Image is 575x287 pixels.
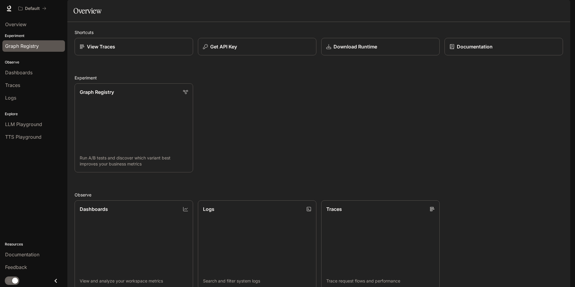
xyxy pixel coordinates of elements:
h2: Observe [75,192,563,198]
a: Documentation [444,38,563,55]
p: View and analyze your workspace metrics [80,278,188,284]
h2: Experiment [75,75,563,81]
p: View Traces [87,43,115,50]
a: Graph RegistryRun A/B tests and discover which variant best improves your business metrics [75,83,193,172]
p: Get API Key [210,43,237,50]
h1: Overview [73,5,101,17]
p: Logs [203,205,214,213]
p: Trace request flows and performance [326,278,435,284]
p: Run A/B tests and discover which variant best improves your business metrics [80,155,188,167]
p: Graph Registry [80,88,114,96]
button: All workspaces [16,2,49,14]
p: Default [25,6,40,11]
p: Search and filter system logs [203,278,311,284]
a: View Traces [75,38,193,55]
h2: Shortcuts [75,29,563,35]
p: Documentation [457,43,493,50]
p: Dashboards [80,205,108,213]
button: Get API Key [198,38,316,55]
p: Traces [326,205,342,213]
p: Download Runtime [334,43,377,50]
a: Download Runtime [321,38,440,55]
